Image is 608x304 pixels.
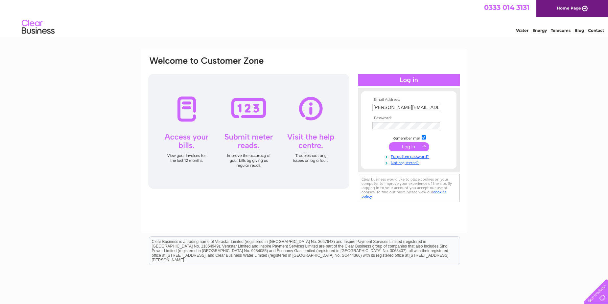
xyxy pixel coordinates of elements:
[371,116,447,120] th: Password:
[371,134,447,141] td: Remember me?
[372,159,447,165] a: Not registered?
[372,153,447,159] a: Forgotten password?
[588,28,604,33] a: Contact
[21,17,55,37] img: logo.png
[484,3,529,11] a: 0333 014 3131
[532,28,547,33] a: Energy
[362,190,446,199] a: cookies policy
[389,142,429,151] input: Submit
[516,28,528,33] a: Water
[371,98,447,102] th: Email Address:
[574,28,584,33] a: Blog
[149,4,460,32] div: Clear Business is a trading name of Verastar Limited (registered in [GEOGRAPHIC_DATA] No. 3667643...
[551,28,571,33] a: Telecoms
[358,174,460,202] div: Clear Business would like to place cookies on your computer to improve your experience of the sit...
